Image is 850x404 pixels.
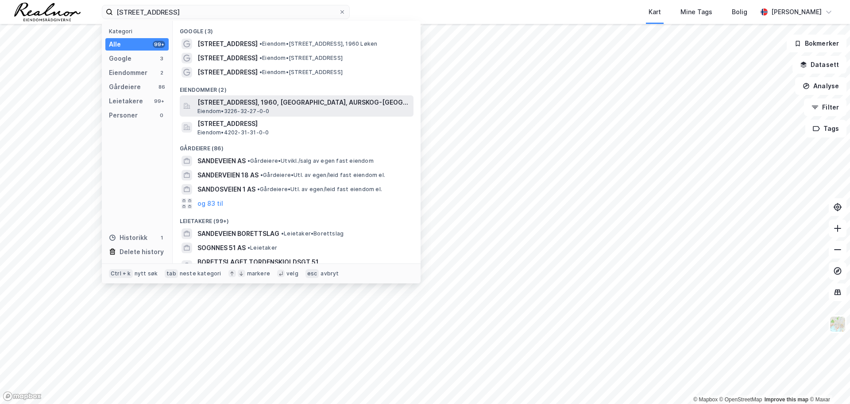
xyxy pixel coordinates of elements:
div: Kategori [109,28,169,35]
span: SANDEVEIEN AS [197,156,246,166]
button: Tags [805,120,846,137]
div: tab [165,269,178,278]
span: Eiendom • [STREET_ADDRESS] [259,55,343,62]
span: Eiendom • 3226-32-27-0-0 [197,108,269,115]
div: Leietakere [109,96,143,106]
span: SOGNNES 51 AS [197,243,246,253]
div: 86 [158,83,165,90]
div: 0 [158,112,165,119]
div: Delete history [120,247,164,257]
span: Gårdeiere • Utvikl./salg av egen fast eiendom [247,157,374,165]
span: Eiendom • [STREET_ADDRESS] [259,69,343,76]
button: Analyse [795,77,846,95]
div: Google [109,53,131,64]
div: Historikk [109,232,147,243]
button: Datasett [792,56,846,74]
span: [STREET_ADDRESS] [197,39,258,49]
div: Alle [109,39,121,50]
div: 3 [158,55,165,62]
span: Leietaker • Borettslag [281,230,344,237]
div: 1 [158,234,165,241]
a: Mapbox homepage [3,391,42,401]
button: Bokmerker [787,35,846,52]
span: Eiendom • [STREET_ADDRESS], 1960 Løken [259,40,377,47]
span: Gårdeiere • Utl. av egen/leid fast eiendom el. [260,172,385,179]
div: Personer [109,110,138,121]
span: • [259,40,262,47]
div: nytt søk [135,270,158,277]
span: • [281,230,284,237]
div: markere [247,270,270,277]
span: • [257,186,260,192]
span: • [260,172,263,178]
div: Eiendommer (2) [173,79,421,95]
div: velg [286,270,298,277]
input: Søk på adresse, matrikkel, gårdeiere, leietakere eller personer [113,5,339,19]
span: Gårdeiere • Utl. av egen/leid fast eiendom el. [257,186,382,193]
span: [STREET_ADDRESS] [197,118,410,129]
div: Google (3) [173,21,421,37]
span: SANDEVEIEN BORETTSLAG [197,228,279,239]
div: 2 [158,69,165,76]
div: Eiendommer [109,67,147,78]
div: Leietakere (99+) [173,211,421,227]
span: • [247,244,250,251]
div: esc [305,269,319,278]
span: SANDOSVEIEN 1 AS [197,184,255,195]
span: BORETTSLAGET TORDENSKIOLDSGT 51 [197,257,410,267]
span: • [247,157,250,164]
div: 99+ [153,98,165,105]
div: Gårdeiere [109,82,141,92]
div: neste kategori [180,270,221,277]
div: Ctrl + k [109,269,133,278]
img: Z [829,316,846,333]
div: avbryt [321,270,339,277]
div: Gårdeiere (86) [173,138,421,154]
div: [PERSON_NAME] [771,7,822,17]
span: [STREET_ADDRESS] [197,53,258,63]
img: realnor-logo.934646d98de889bb5806.png [14,3,81,21]
span: • [259,55,262,61]
span: Leietaker [247,244,277,251]
button: Filter [804,98,846,116]
div: Kart [649,7,661,17]
span: Eiendom • 4202-31-31-0-0 [197,129,269,136]
a: Mapbox [693,396,718,403]
div: Mine Tags [680,7,712,17]
span: [STREET_ADDRESS] [197,67,258,78]
a: OpenStreetMap [719,396,762,403]
button: og 83 til [197,198,223,209]
a: Improve this map [765,396,808,403]
div: Kontrollprogram for chat [806,361,850,404]
span: [STREET_ADDRESS], 1960, [GEOGRAPHIC_DATA], AURSKOG-[GEOGRAPHIC_DATA] [197,97,410,108]
div: Bolig [732,7,747,17]
span: SANDERVEIEN 18 AS [197,170,259,180]
div: 99+ [153,41,165,48]
iframe: Chat Widget [806,361,850,404]
span: • [259,69,262,75]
